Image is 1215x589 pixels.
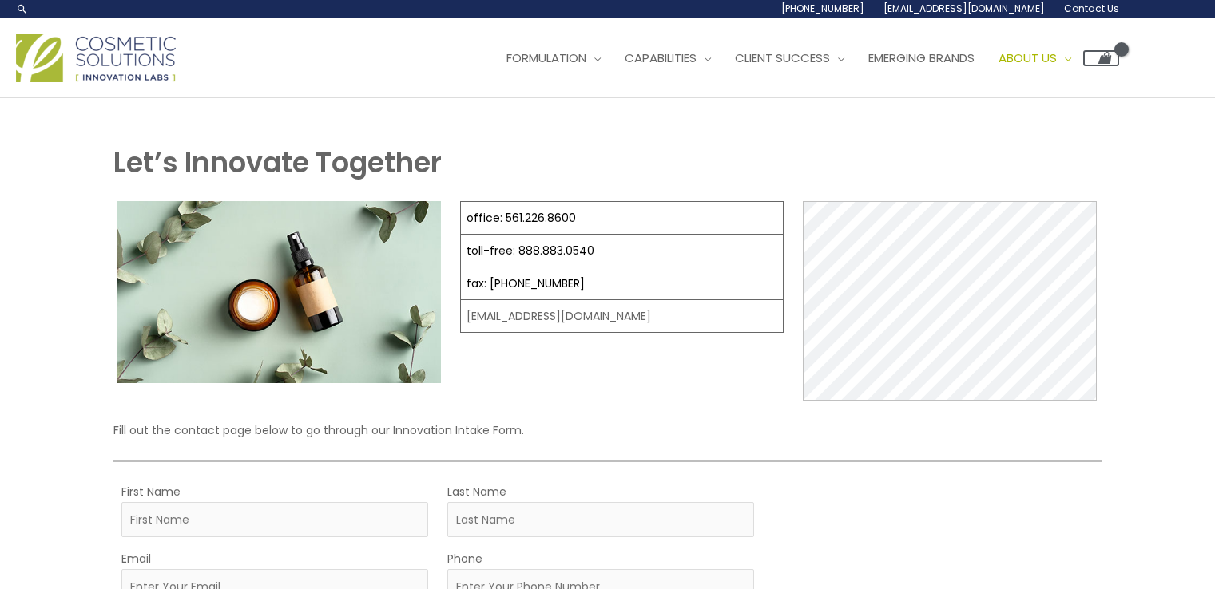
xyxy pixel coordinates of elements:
a: View Shopping Cart, empty [1083,50,1119,66]
span: Client Success [735,49,830,66]
label: Email [121,548,151,569]
span: [PHONE_NUMBER] [781,2,864,15]
nav: Site Navigation [482,34,1119,82]
label: First Name [121,481,181,502]
a: office: 561.226.8600 [467,210,576,226]
span: About Us [999,49,1057,66]
a: About Us [987,34,1083,82]
td: [EMAIL_ADDRESS][DOMAIN_NAME] [460,300,783,333]
span: [EMAIL_ADDRESS][DOMAIN_NAME] [883,2,1045,15]
span: Emerging Brands [868,49,975,66]
label: Phone [447,548,482,569]
a: Emerging Brands [856,34,987,82]
a: Search icon link [16,2,29,15]
span: Formulation [506,49,586,66]
a: Capabilities [613,34,723,82]
a: Formulation [494,34,613,82]
span: Capabilities [625,49,697,66]
a: fax: [PHONE_NUMBER] [467,275,585,291]
img: Contact page image for private label skincare manufacturer Cosmetic solutions shows a skin care b... [117,201,441,383]
strong: Let’s Innovate Together [113,143,442,182]
label: Last Name [447,481,506,502]
input: Last Name [447,502,754,537]
a: toll-free: 888.883.0540 [467,243,594,259]
img: Cosmetic Solutions Logo [16,34,176,82]
input: First Name [121,502,428,537]
span: Contact Us [1064,2,1119,15]
a: Client Success [723,34,856,82]
p: Fill out the contact page below to go through our Innovation Intake Form. [113,420,1102,441]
